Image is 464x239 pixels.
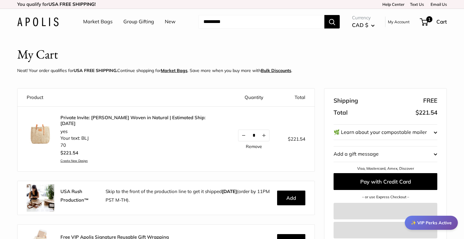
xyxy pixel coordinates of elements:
[165,17,176,26] a: New
[222,188,237,194] b: [DATE]
[17,45,58,63] h1: My Cart
[380,2,404,7] a: Help Center
[416,107,437,118] span: $221.54
[362,195,409,199] a: – or use Express Checkout –
[334,125,437,140] button: 🌿 Learn about your compostable mailer
[388,18,410,25] a: My Account
[60,149,78,157] span: $221.54
[246,144,262,149] a: Remove
[279,89,315,107] th: Total
[229,89,279,107] th: Quantity
[17,89,229,107] th: Product
[426,16,432,22] span: 1
[60,188,89,203] strong: USA Rush Production™
[123,17,154,26] a: Group Gifting
[436,18,447,25] span: Cart
[74,68,117,73] strong: USA FREE SHIPPING.
[106,187,273,204] p: Skip to the front of the production line to get it shipped (order by 11PM PST M-TH).
[334,146,437,162] button: Add a gift message
[27,184,54,212] img: rush.jpg
[60,128,220,135] li: yes
[259,130,269,141] button: Increase quantity by 1
[83,17,113,26] a: Market Bags
[324,15,340,28] button: Search
[238,130,249,141] button: Decrease quantity by 1
[357,166,414,171] a: Visa, Mastercard, Amex, Discover
[60,115,220,127] a: Private Invite: [PERSON_NAME] Woven in Natural | Estimated Ship: [DATE]
[420,17,447,27] a: 1 Cart
[405,216,458,230] div: ✨ VIP Perks Active
[48,1,96,7] strong: USA FREE SHIPPING!
[17,17,59,26] img: Apolis
[334,107,348,118] span: Total
[352,20,375,30] button: CAD $
[199,15,324,28] input: Search...
[261,68,291,73] u: Bulk Discounts
[352,22,368,28] span: CAD $
[60,159,220,163] a: Create New Design
[410,2,424,7] a: Text Us
[17,66,292,74] p: Neat! Your order qualifies for Continue shopping for . Save more when you buy more with .
[161,68,188,73] a: Market Bags
[334,173,437,190] button: Pay with Credit Card
[60,135,220,142] li: Your text: BLJ
[277,191,305,205] button: Add
[428,2,447,7] a: Email Us
[288,136,305,142] span: $221.54
[334,95,358,106] span: Shipping
[352,13,375,22] span: Currency
[60,142,220,149] li: 70
[423,95,437,106] span: FREE
[249,133,259,138] input: Quantity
